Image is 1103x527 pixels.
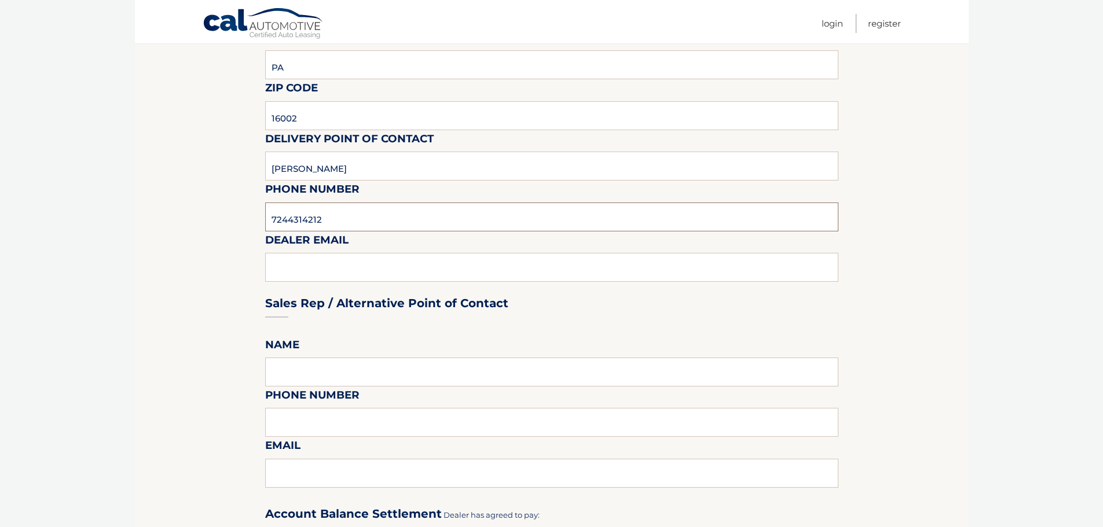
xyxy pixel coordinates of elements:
[265,79,318,101] label: Zip Code
[265,386,360,408] label: Phone Number
[868,14,901,33] a: Register
[265,296,508,311] h3: Sales Rep / Alternative Point of Contact
[265,336,299,358] label: Name
[444,510,540,519] span: Dealer has agreed to pay:
[822,14,843,33] a: Login
[265,507,442,521] h3: Account Balance Settlement
[203,8,324,41] a: Cal Automotive
[265,180,360,202] label: Phone Number
[265,231,349,253] label: Dealer Email
[265,130,434,152] label: Delivery Point of Contact
[265,437,301,458] label: Email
